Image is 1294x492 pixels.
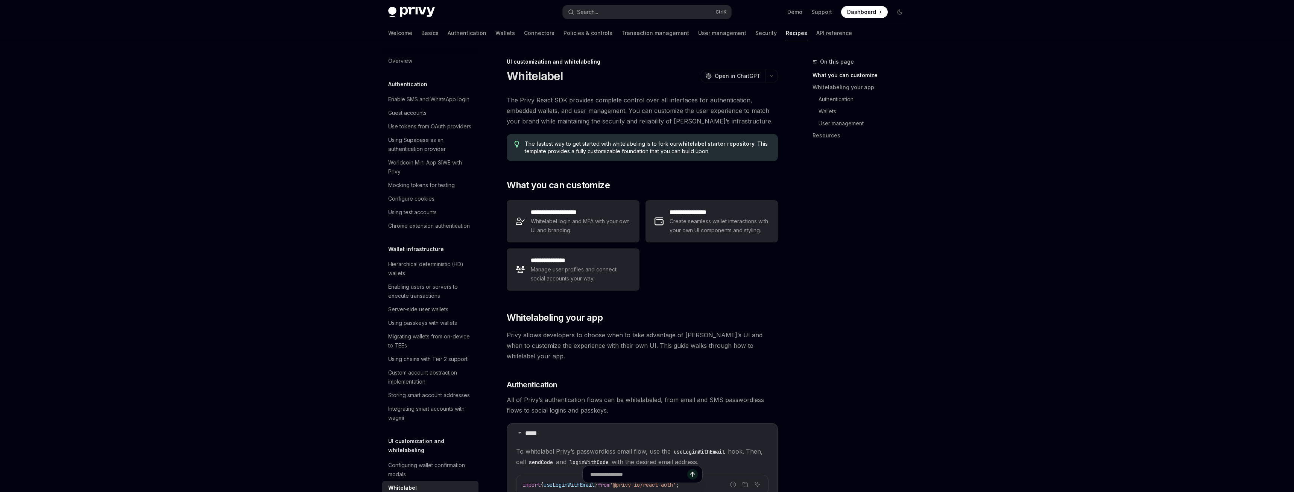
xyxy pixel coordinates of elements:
[382,156,478,178] a: Worldcoin Mini App SIWE with Privy
[388,208,437,217] div: Using test accounts
[388,122,471,131] div: Use tokens from OAuth providers
[813,81,912,93] a: Whitelabeling your app
[382,219,478,233] a: Chrome extension authentication
[516,446,769,467] span: To whitelabel Privy’s passwordless email flow, use the hook. Then, call and with the desired emai...
[382,54,478,68] a: Overview
[388,305,448,314] div: Server-side user wallets
[507,395,778,416] span: All of Privy’s authentication flows can be whitelabeled, from email and SMS passwordless flows to...
[388,368,474,386] div: Custom account abstraction implementation
[670,217,769,235] span: Create seamless wallet interactions with your own UI components and styling.
[421,24,439,42] a: Basics
[813,117,912,129] a: User management
[382,257,478,280] a: Hierarchical deterministic (HD) wallets
[813,69,912,81] a: What you can customize
[388,282,474,300] div: Enabling users or servers to execute transactions
[507,95,778,126] span: The Privy React SDK provides complete control over all interfaces for authentication, embedded wa...
[526,458,556,466] code: sendCode
[382,178,478,192] a: Mocking tokens for testing
[388,136,474,154] div: Using Supabase as an authentication provider
[813,129,912,142] a: Resources
[388,158,474,176] div: Worldcoin Mini App SIWE with Privy
[894,6,906,18] button: Toggle dark mode
[813,93,912,105] a: Authentication
[507,379,557,390] span: Authentication
[507,69,563,83] h1: Whitelabel
[495,24,515,42] a: Wallets
[567,458,612,466] code: loginWithCode
[507,312,603,324] span: Whitelabeling your app
[563,24,612,42] a: Policies & controls
[507,179,610,191] span: What you can customize
[448,24,486,42] a: Authentication
[388,95,469,104] div: Enable SMS and WhatsApp login
[671,448,728,456] code: useLoginWithEmail
[388,461,474,479] div: Configuring wallet confirmation modals
[382,402,478,425] a: Integrating smart accounts with wagmi
[590,466,687,483] input: Ask a question...
[388,318,457,327] div: Using passkeys with wallets
[687,469,698,480] button: Send message
[388,80,427,89] h5: Authentication
[382,316,478,330] a: Using passkeys with wallets
[531,265,630,283] span: Manage user profiles and connect social accounts your way.
[715,72,761,80] span: Open in ChatGPT
[811,8,832,16] a: Support
[382,352,478,366] a: Using chains with Tier 2 support
[645,200,778,242] a: **** **** **** *Create seamless wallet interactions with your own UI components and styling.
[388,332,474,350] div: Migrating wallets from on-device to TEEs
[388,221,470,230] div: Chrome extension authentication
[524,24,554,42] a: Connectors
[388,24,412,42] a: Welcome
[514,141,519,148] svg: Tip
[388,7,435,17] img: dark logo
[678,140,755,147] a: whitelabel starter repository
[388,108,427,117] div: Guest accounts
[841,6,888,18] a: Dashboard
[382,388,478,402] a: Storing smart account addresses
[388,391,470,400] div: Storing smart account addresses
[816,24,852,42] a: API reference
[701,70,765,82] button: Open in ChatGPT
[388,404,474,422] div: Integrating smart accounts with wagmi
[563,5,731,19] button: Search...CtrlK
[382,133,478,156] a: Using Supabase as an authentication provider
[847,8,876,16] span: Dashboard
[388,245,444,254] h5: Wallet infrastructure
[507,58,778,65] div: UI customization and whitelabeling
[388,56,412,65] div: Overview
[382,366,478,388] a: Custom account abstraction implementation
[813,105,912,117] a: Wallets
[525,140,770,155] span: The fastest way to get started with whitelabeling is to fork our . This template provides a fully...
[382,280,478,303] a: Enabling users or servers to execute transactions
[382,93,478,106] a: Enable SMS and WhatsApp login
[715,9,727,15] span: Ctrl K
[698,24,746,42] a: User management
[621,24,689,42] a: Transaction management
[507,248,639,291] a: **** **** *****Manage user profiles and connect social accounts your way.
[787,8,802,16] a: Demo
[382,303,478,316] a: Server-side user wallets
[382,206,478,219] a: Using test accounts
[382,458,478,481] a: Configuring wallet confirmation modals
[382,106,478,120] a: Guest accounts
[388,355,468,364] div: Using chains with Tier 2 support
[507,330,778,361] span: Privy allows developers to choose when to take advantage of [PERSON_NAME]’s UI and when to custom...
[786,24,807,42] a: Recipes
[388,437,478,455] h5: UI customization and whitelabeling
[820,57,854,66] span: On this page
[531,217,630,235] span: Whitelabel login and MFA with your own UI and branding.
[388,194,434,203] div: Configure cookies
[755,24,777,42] a: Security
[388,260,474,278] div: Hierarchical deterministic (HD) wallets
[577,8,598,17] div: Search...
[382,192,478,206] a: Configure cookies
[388,181,455,190] div: Mocking tokens for testing
[382,120,478,133] a: Use tokens from OAuth providers
[382,330,478,352] a: Migrating wallets from on-device to TEEs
